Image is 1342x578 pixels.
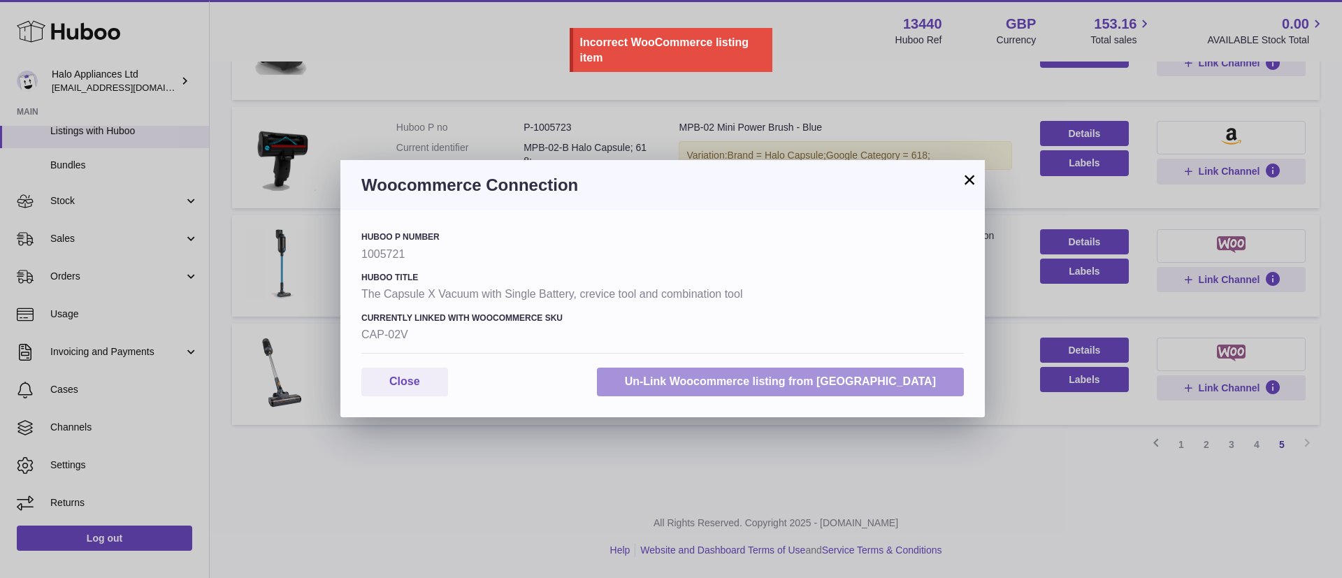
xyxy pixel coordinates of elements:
button: Close [361,368,448,396]
h3: Woocommerce Connection [361,174,964,196]
h4: Huboo Title [361,272,964,283]
strong: 1005721 [361,247,964,262]
strong: CAP-02V [361,327,964,342]
strong: The Capsule X Vacuum with Single Battery, crevice tool and combination tool [361,287,964,302]
h4: Huboo P number [361,231,964,243]
div: Incorrect WooCommerce listing item [580,35,765,65]
button: × [961,171,978,188]
h4: Currently Linked with Woocommerce SKU [361,312,964,324]
button: Un-Link Woocommerce listing from [GEOGRAPHIC_DATA] [597,368,964,396]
